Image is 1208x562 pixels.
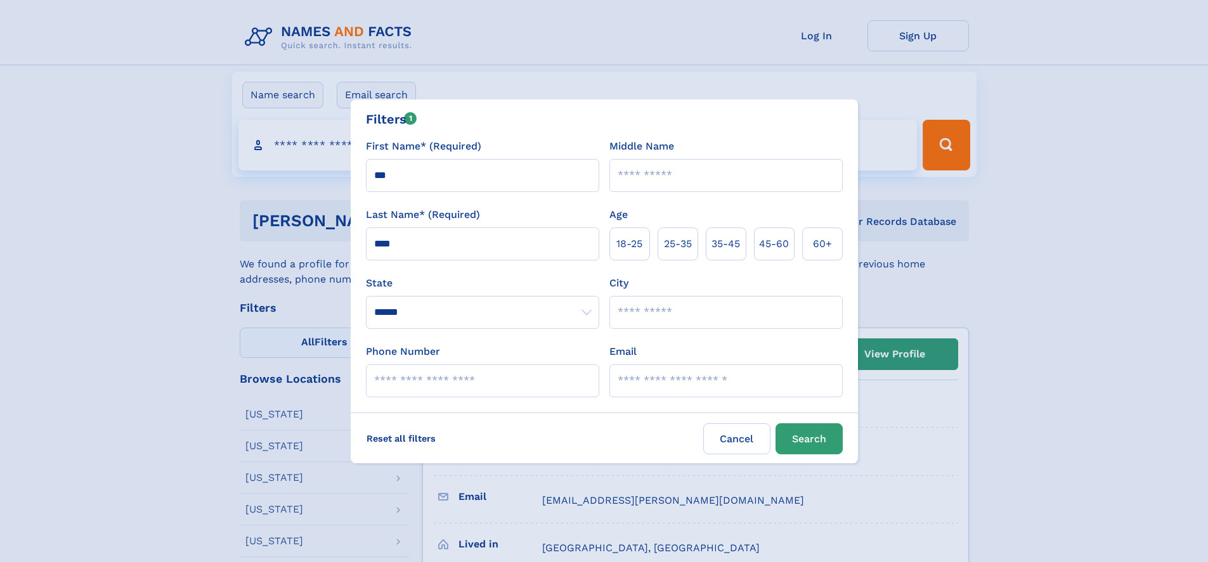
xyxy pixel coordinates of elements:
span: 60+ [813,236,832,252]
label: Age [609,207,628,222]
label: Phone Number [366,344,440,359]
label: Cancel [703,423,770,454]
div: Filters [366,110,417,129]
label: Reset all filters [358,423,444,454]
label: City [609,276,628,291]
span: 45‑60 [759,236,789,252]
span: 35‑45 [711,236,740,252]
label: First Name* (Required) [366,139,481,154]
span: 25‑35 [664,236,692,252]
span: 18‑25 [616,236,642,252]
label: Middle Name [609,139,674,154]
label: State [366,276,599,291]
label: Email [609,344,637,359]
button: Search [776,423,843,454]
label: Last Name* (Required) [366,207,480,222]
